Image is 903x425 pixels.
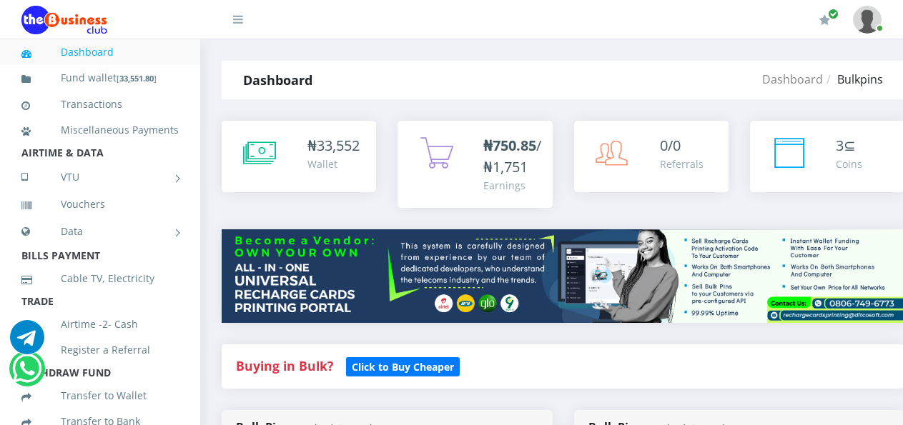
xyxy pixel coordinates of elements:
a: Transfer to Wallet [21,379,179,412]
i: Renew/Upgrade Subscription [819,14,830,26]
a: Transactions [21,88,179,121]
div: Wallet [307,156,360,171]
span: 33,552 [317,136,360,155]
a: Fund wallet[33,551.80] [21,61,179,95]
li: Bulkpins [823,71,883,88]
a: Dashboard [21,36,179,69]
span: Renew/Upgrade Subscription [828,9,839,19]
b: ₦750.85 [483,136,536,155]
a: Click to Buy Cheaper [346,357,460,374]
div: Coins [836,156,862,171]
a: Cable TV, Electricity [21,262,179,295]
div: ⊆ [836,135,862,156]
a: VTU [21,159,179,195]
a: Data [21,214,179,249]
a: 0/0 Referrals [574,121,729,192]
img: User [853,6,882,34]
strong: Dashboard [243,71,312,89]
span: 3 [836,136,844,155]
strong: Buying in Bulk? [236,357,333,374]
div: ₦ [307,135,360,156]
a: Register a Referral [21,334,179,366]
div: Earnings [483,178,541,193]
a: Chat for support [12,362,41,386]
a: Airtime -2- Cash [21,308,179,341]
a: Miscellaneous Payments [21,114,179,146]
a: Vouchers [21,188,179,221]
a: Chat for support [10,331,44,354]
a: ₦750.85/₦1,751 Earnings [398,121,552,208]
a: Dashboard [762,71,823,87]
b: Click to Buy Cheaper [352,360,454,374]
span: 0/0 [660,136,681,155]
b: 33,551.80 [119,73,154,84]
span: /₦1,751 [483,136,541,176]
a: ₦33,552 Wallet [222,121,376,192]
small: [ ] [117,73,157,84]
img: Logo [21,6,107,34]
div: Referrals [660,156,704,171]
